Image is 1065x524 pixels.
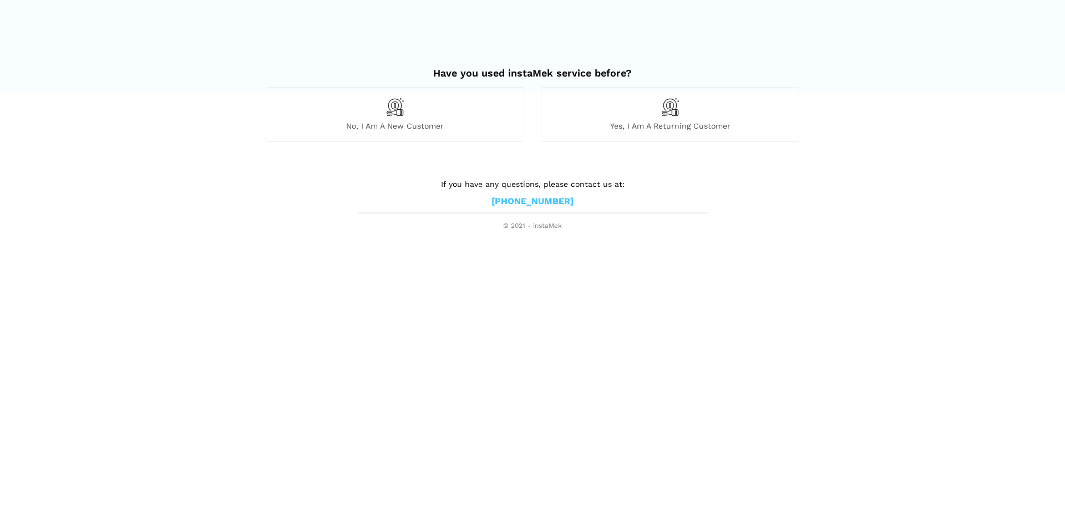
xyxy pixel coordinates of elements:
p: If you have any questions, please contact us at: [358,178,707,190]
span: No, I am a new customer [266,121,524,131]
a: [PHONE_NUMBER] [491,196,574,207]
span: Yes, I am a returning customer [541,121,799,131]
span: © 2021 - instaMek [358,222,707,231]
h2: Have you used instaMek service before? [266,56,799,79]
